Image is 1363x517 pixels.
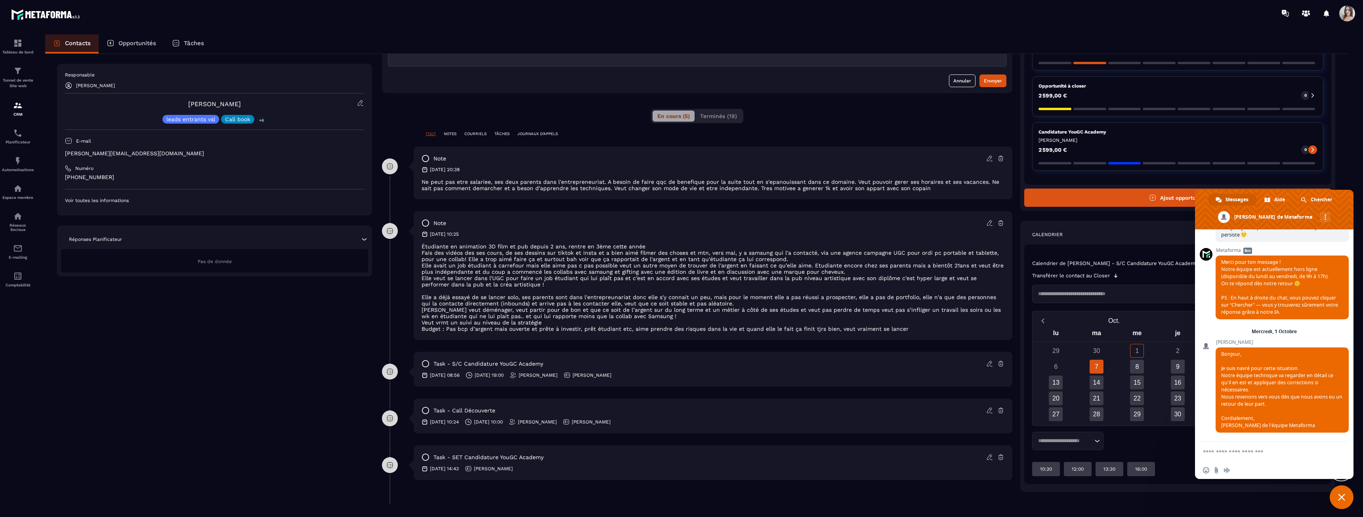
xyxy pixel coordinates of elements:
[256,116,267,124] p: +6
[2,78,34,89] p: Tunnel de vente Site web
[1038,147,1067,153] p: 2 599,00 €
[1076,328,1117,341] div: ma
[1203,467,1209,473] span: Insérer un emoji
[1117,328,1157,341] div: me
[464,131,487,137] p: COURRIELS
[653,111,695,122] button: En cours (5)
[1038,137,1317,143] p: [PERSON_NAME]
[65,174,364,181] p: [PHONE_NUMBER]
[422,179,1004,191] p: Ne peut pas etre salariee, ses deux parents dans l'entrepreneuriat. A besoin de faire qqc de bene...
[2,95,34,122] a: formationformationCRM
[2,206,34,238] a: social-networksocial-networkRéseaux Sociaux
[1252,329,1297,334] div: Mercredi, 1 Octobre
[422,294,1004,307] p: Elle a déjà essayé de se lancer solo, ses parents sont dans l'entrepreunariat donc elle s'y conna...
[1090,344,1103,358] div: 30
[1130,376,1144,389] div: 15
[433,454,544,461] p: task - SET Candidature YouGC Academy
[1038,93,1067,98] p: 2 599,00 €
[433,360,543,368] p: task - S/C Candidature YouGC Academy
[1036,315,1050,326] button: Previous month
[430,372,460,378] p: [DATE] 08:56
[2,122,34,150] a: schedulerschedulerPlanificateur
[1171,360,1185,374] div: 9
[65,40,91,47] p: Contacts
[1050,314,1178,328] button: Open months overlay
[11,7,82,22] img: logo
[13,184,23,193] img: automations
[1090,360,1103,374] div: 7
[1090,391,1103,405] div: 21
[1032,231,1063,238] p: Calendrier
[979,74,1006,87] button: Envoyer
[1243,248,1252,254] span: Bot
[45,34,99,53] a: Contacts
[1049,407,1063,421] div: 27
[1203,448,1328,456] textarea: Entrez votre message...
[1294,194,1340,206] div: Chercher
[164,34,212,53] a: Tâches
[184,40,204,47] p: Tâches
[1036,344,1320,421] div: Calendar days
[1320,212,1331,223] div: Autres canaux
[2,32,34,60] a: formationformationTableau de bord
[949,74,975,87] button: Annuler
[99,34,164,53] a: Opportunités
[433,155,446,162] p: note
[475,372,504,378] p: [DATE] 19:00
[518,419,557,425] p: [PERSON_NAME]
[1171,407,1185,421] div: 30
[430,419,459,425] p: [DATE] 10:24
[1257,194,1293,206] div: Aide
[13,244,23,253] img: email
[2,150,34,178] a: automationsautomationsAutomatisations
[198,259,232,264] span: Pas de donnée
[1130,360,1144,374] div: 8
[13,212,23,221] img: social-network
[1130,344,1144,358] div: 1
[1130,391,1144,405] div: 22
[422,275,1004,288] p: Elle veut se lancer dans l'UGC pour faire un job étudiant qui lui plaît pas et c’est en accord av...
[2,60,34,95] a: formationformationTunnel de vente Site web
[1049,360,1063,374] div: 6
[426,131,436,137] p: TOUT
[118,40,156,47] p: Opportunités
[1090,407,1103,421] div: 28
[75,165,94,172] p: Numéro
[422,326,1004,332] p: Budget : Pas bcp d’argent mais ouverte et prête à investir, prêt étudiant etc, aime prendre des r...
[1130,407,1144,421] div: 29
[494,131,510,137] p: TÂCHES
[1330,485,1353,509] div: Fermer le chat
[2,238,34,265] a: emailemailE-mailing
[1171,391,1185,405] div: 23
[13,156,23,166] img: automations
[1157,328,1198,341] div: je
[430,166,460,173] p: [DATE] 20:38
[474,419,503,425] p: [DATE] 10:00
[430,465,459,472] p: [DATE] 14:43
[65,150,364,157] p: [PERSON_NAME][EMAIL_ADDRESS][DOMAIN_NAME]
[1038,83,1317,89] p: Opportunité à closer
[1221,351,1342,429] span: Bonjour, Je suis navré pour cette situation. Notre équipe technique va regarder en détail ce qu'i...
[1171,344,1185,358] div: 2
[2,50,34,54] p: Tableau de bord
[1049,391,1063,405] div: 20
[1036,328,1076,341] div: lu
[1035,290,1312,298] input: Search for option
[474,465,513,472] p: [PERSON_NAME]
[422,250,1004,262] p: Fais des vidéos des ses cours, de ses dessins sur tiktok et insta et a bien aimé filmer des chose...
[1216,248,1349,253] span: Metaforma
[13,128,23,138] img: scheduler
[422,319,1004,326] p: Veut vrmt un suivi au niveau de la stratégie
[2,112,34,116] p: CRM
[1032,285,1323,303] div: Search for option
[1090,376,1103,389] div: 14
[166,116,215,122] p: leads entrants vsl
[1216,340,1349,345] span: [PERSON_NAME]
[1304,147,1307,153] p: 0
[2,195,34,200] p: Espace membre
[2,178,34,206] a: automationsautomationsEspace membre
[2,283,34,287] p: Comptabilité
[1024,189,1331,207] button: Ajout opportunité
[444,131,456,137] p: NOTES
[1036,328,1320,421] div: Calendar wrapper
